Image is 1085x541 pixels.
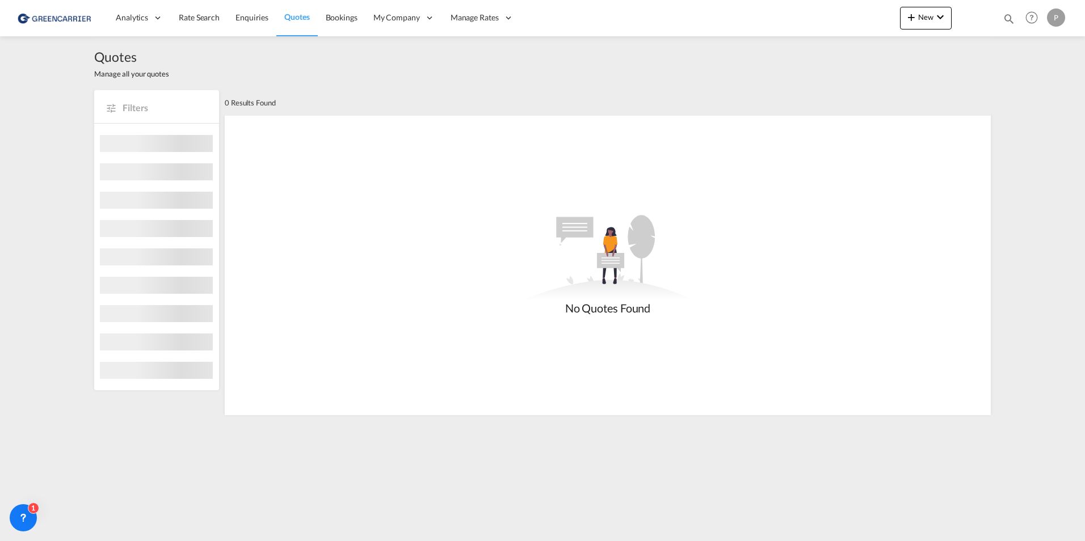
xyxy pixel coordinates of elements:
[373,12,420,23] span: My Company
[1022,8,1047,28] div: Help
[523,300,693,316] div: No Quotes Found
[451,12,499,23] span: Manage Rates
[900,7,952,29] button: icon-plus 400-fgNewicon-chevron-down
[1047,9,1065,27] div: P
[17,5,94,31] img: 1378a7308afe11ef83610d9e779c6b34.png
[179,12,220,22] span: Rate Search
[326,12,358,22] span: Bookings
[123,102,208,114] span: Filters
[1003,12,1015,29] div: icon-magnify
[284,12,309,22] span: Quotes
[933,10,947,24] md-icon: icon-chevron-down
[94,69,169,79] span: Manage all your quotes
[1003,12,1015,25] md-icon: icon-magnify
[523,215,693,300] md-icon: assets/icons/custom/empty_quotes.svg
[905,12,947,22] span: New
[1022,8,1041,27] span: Help
[235,12,268,22] span: Enquiries
[905,10,918,24] md-icon: icon-plus 400-fg
[94,48,169,66] span: Quotes
[116,12,148,23] span: Analytics
[225,90,276,115] div: 0 Results Found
